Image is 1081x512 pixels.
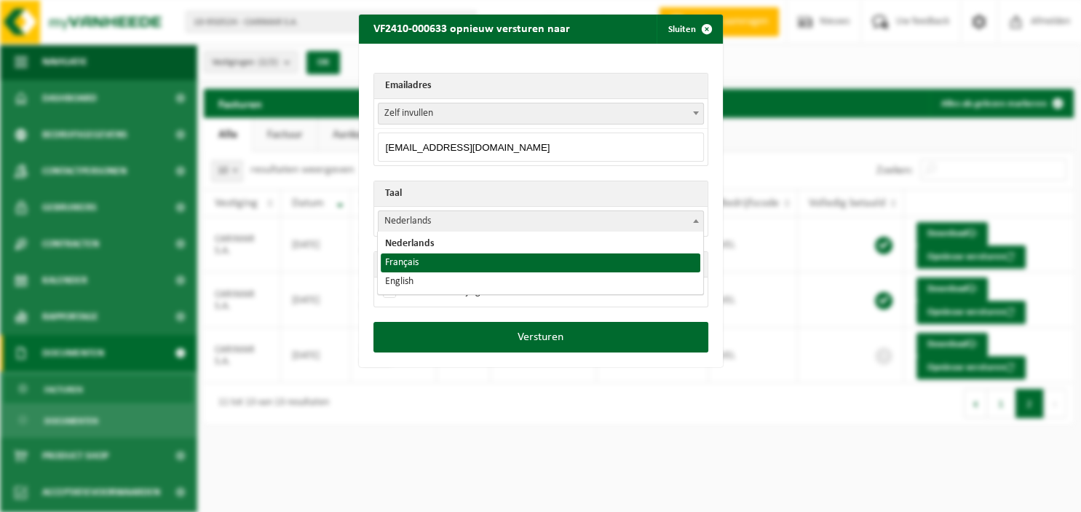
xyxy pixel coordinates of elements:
h2: VF2410-000633 opnieuw versturen naar [359,15,585,42]
li: Français [381,253,700,272]
span: Nederlands [378,210,704,232]
th: Emailadres [374,74,708,99]
button: Sluiten [657,15,721,44]
span: Zelf invullen [378,103,704,125]
span: Zelf invullen [379,103,703,124]
button: Versturen [373,322,708,353]
input: Emailadres [378,133,704,162]
th: Taal [374,181,708,207]
li: Nederlands [381,235,700,253]
span: Nederlands [379,211,703,232]
li: English [381,272,700,291]
th: Emailadres [374,252,708,277]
